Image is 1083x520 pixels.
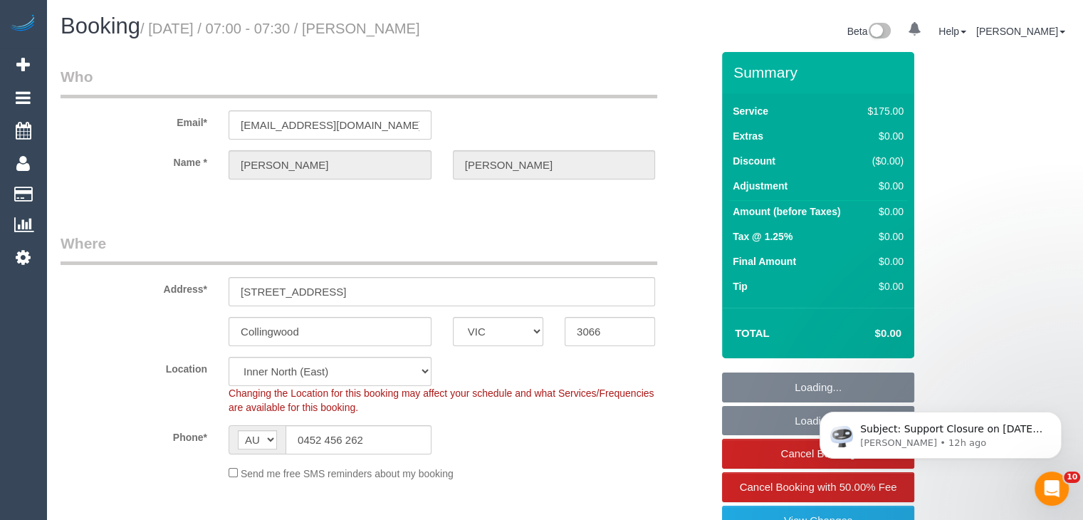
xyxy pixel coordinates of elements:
[229,388,654,413] span: Changing the Location for this booking may affect your schedule and what Services/Frequencies are...
[862,104,904,118] div: $175.00
[847,26,891,37] a: Beta
[722,439,914,469] a: Cancel Booking
[140,21,420,36] small: / [DATE] / 07:00 - 07:30 / [PERSON_NAME]
[229,150,431,180] input: First Name*
[50,110,218,130] label: Email*
[1035,472,1069,506] iframe: Intercom live chat
[862,279,904,293] div: $0.00
[798,382,1083,482] iframe: Intercom notifications message
[50,425,218,444] label: Phone*
[862,179,904,193] div: $0.00
[286,425,431,454] input: Phone*
[565,317,655,346] input: Post Code*
[740,481,897,493] span: Cancel Booking with 50.00% Fee
[229,110,431,140] input: Email*
[862,254,904,269] div: $0.00
[241,468,454,479] span: Send me free SMS reminders about my booking
[733,279,748,293] label: Tip
[862,204,904,219] div: $0.00
[862,129,904,143] div: $0.00
[453,150,656,180] input: Last Name*
[50,150,218,170] label: Name *
[733,254,796,269] label: Final Amount
[733,204,840,219] label: Amount (before Taxes)
[733,179,788,193] label: Adjustment
[229,317,431,346] input: Suburb*
[862,229,904,244] div: $0.00
[867,23,891,41] img: New interface
[50,277,218,296] label: Address*
[9,14,37,34] img: Automaid Logo
[733,154,775,168] label: Discount
[50,357,218,376] label: Location
[1064,472,1080,483] span: 10
[722,472,914,502] a: Cancel Booking with 50.00% Fee
[733,64,907,80] h3: Summary
[832,328,901,340] h4: $0.00
[976,26,1065,37] a: [PERSON_NAME]
[735,327,770,339] strong: Total
[61,66,657,98] legend: Who
[938,26,966,37] a: Help
[733,229,792,244] label: Tax @ 1.25%
[733,129,763,143] label: Extras
[862,154,904,168] div: ($0.00)
[61,14,140,38] span: Booking
[61,233,657,265] legend: Where
[733,104,768,118] label: Service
